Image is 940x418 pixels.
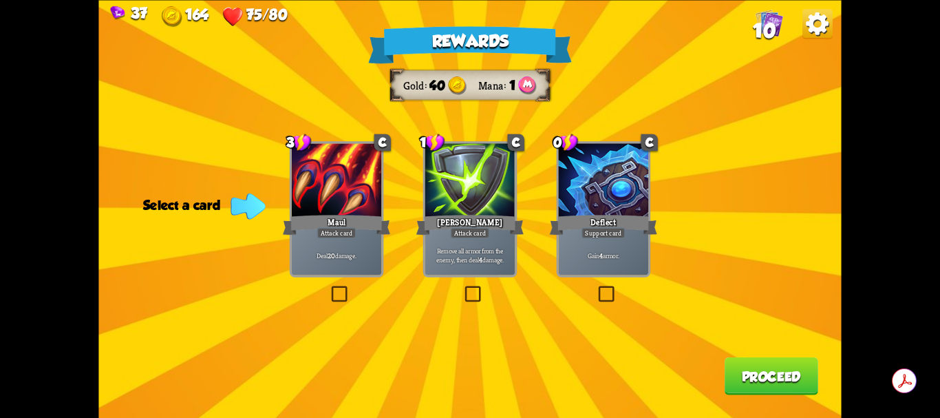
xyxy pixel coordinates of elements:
[374,134,391,150] div: C
[599,251,603,260] b: 4
[246,6,287,22] span: 75/80
[162,6,208,26] div: Gold
[550,213,658,237] div: Deflect
[420,133,445,151] div: 1
[448,76,467,94] img: Gold.png
[222,6,243,26] img: Heart.png
[756,9,783,40] div: View all the cards in your deck
[479,255,482,264] b: 4
[185,6,208,22] span: 164
[283,213,391,237] div: Maul
[143,198,261,213] div: Select a card
[294,251,379,260] p: Deal damage.
[429,78,445,93] span: 40
[368,26,572,63] div: Rewards
[110,4,147,21] div: Gems
[328,251,335,260] b: 20
[509,78,515,93] span: 1
[518,76,537,94] img: Mana_Points.png
[725,357,818,395] button: Proceed
[427,247,513,264] p: Remove all armor from the enemy, then deal damage.
[553,133,578,151] div: 0
[317,227,356,238] div: Attack card
[508,134,524,150] div: C
[451,227,490,238] div: Attack card
[231,193,266,219] img: Indicator_Arrow.png
[641,134,658,150] div: C
[478,79,509,92] div: Mana
[561,251,646,260] p: Gain armor.
[753,19,776,42] span: 10
[756,9,783,36] img: Cards_Icon.png
[222,6,287,26] div: Health
[110,6,125,19] img: Gem.png
[162,6,182,26] img: Gold.png
[581,227,626,238] div: Support card
[286,133,311,151] div: 3
[416,213,524,237] div: [PERSON_NAME]
[802,9,833,39] img: Options_Button.png
[403,79,429,92] div: Gold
